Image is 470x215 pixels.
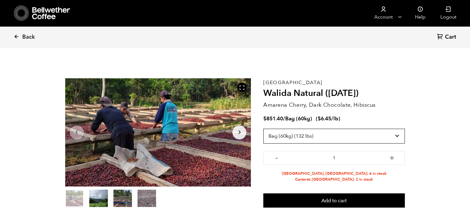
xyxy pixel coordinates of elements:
li: [GEOGRAPHIC_DATA], [GEOGRAPHIC_DATA]: 6 in stock [263,171,405,177]
a: Cart [437,33,458,41]
button: - [273,154,280,160]
span: Bag (60kg) [285,115,312,122]
span: Cart [445,33,456,41]
span: $ [263,115,266,122]
span: / [283,115,285,122]
bdi: 851.40 [263,115,283,122]
button: + [388,154,396,160]
span: $ [318,115,321,122]
span: /lb [331,115,338,122]
span: Back [22,33,35,41]
bdi: 6.45 [318,115,331,122]
button: Add to cart [263,193,405,208]
span: ( ) [316,115,340,122]
li: Carteret, [GEOGRAPHIC_DATA]: 2 in stock [263,177,405,183]
p: Amarena Cherry, Dark Chocolate, Hibiscus [263,101,405,109]
h2: Walida Natural ([DATE]) [263,88,405,99]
